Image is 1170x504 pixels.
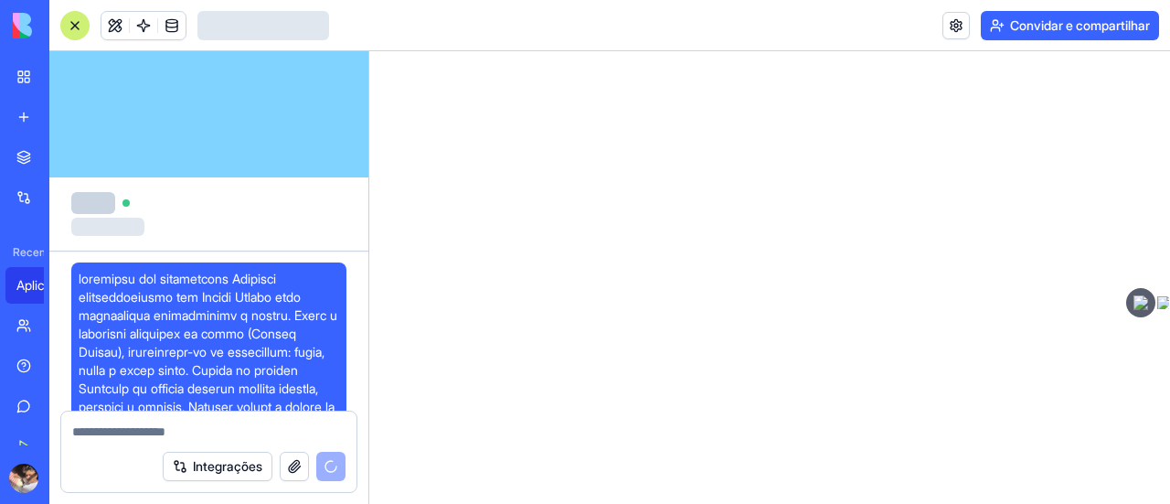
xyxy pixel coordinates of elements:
[1010,17,1150,33] font: Convidar e compartilhar
[193,458,262,474] font: Integrações
[9,464,38,493] img: ACg8ocJhO0XjQOWHvCnsdfuCYAs1rXp_1N60Iaf4eGiTmkWrItA9yml3=s96-c
[163,452,272,481] button: Integrações
[5,267,79,304] a: Aplicativo sem título
[981,11,1159,40] button: Convidar e compartilhar
[13,13,126,38] img: logotipo
[13,245,56,259] font: Recente
[16,277,130,293] font: Aplicativo sem título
